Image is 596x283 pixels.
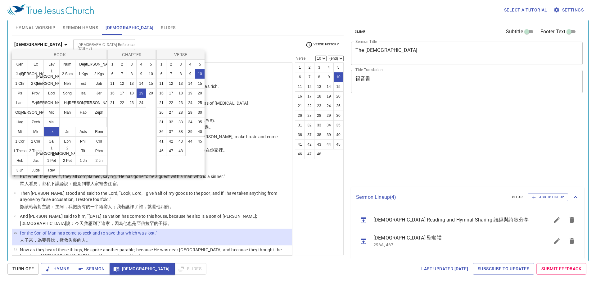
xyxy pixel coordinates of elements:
[75,79,91,89] button: Est
[43,59,60,69] button: Lev
[43,79,60,89] button: [PERSON_NAME]
[136,69,146,79] button: 9
[12,117,28,127] button: Hag
[146,59,156,69] button: 5
[12,165,28,175] button: 3 Jn
[156,146,166,156] button: 46
[75,127,91,137] button: Acts
[156,127,166,137] button: 36
[166,127,176,137] button: 37
[185,79,195,89] button: 14
[156,98,166,108] button: 21
[43,165,60,175] button: Rev
[91,98,107,108] button: [PERSON_NAME]
[12,98,28,108] button: Lam
[28,88,44,98] button: Prov
[59,98,75,108] button: Hos
[12,146,28,156] button: 1 Thess
[195,117,205,127] button: 35
[136,88,146,98] button: 19
[176,88,186,98] button: 18
[28,127,44,137] button: Mk
[91,69,107,79] button: 2 Kgs
[12,88,28,98] button: Ps
[75,107,91,117] button: Hab
[146,79,156,89] button: 15
[28,165,44,175] button: Jude
[59,107,75,117] button: Nah
[75,59,91,69] button: Deut
[59,69,75,79] button: 2 Sam
[156,79,166,89] button: 11
[43,107,60,117] button: Mic
[28,59,44,69] button: Ex
[28,79,44,89] button: 2 Chr
[59,59,75,69] button: Num
[12,59,28,69] button: Gen
[195,88,205,98] button: 20
[127,69,137,79] button: 8
[12,107,28,117] button: Obad
[43,146,60,156] button: 1 [PERSON_NAME]
[109,52,155,58] p: Chapter
[43,117,60,127] button: Mal
[59,156,75,166] button: 2 Pet
[59,79,75,89] button: Neh
[195,79,205,89] button: 15
[127,59,137,69] button: 3
[117,59,127,69] button: 2
[156,88,166,98] button: 16
[91,107,107,117] button: Zeph
[156,117,166,127] button: 31
[107,59,117,69] button: 1
[75,146,91,156] button: Tit
[12,136,28,146] button: 1 Cor
[28,136,44,146] button: 2 Cor
[166,136,176,146] button: 42
[185,127,195,137] button: 39
[75,156,91,166] button: 1 Jn
[12,156,28,166] button: Heb
[12,127,28,137] button: Mt
[176,127,186,137] button: 38
[28,117,44,127] button: Zech
[166,88,176,98] button: 17
[176,117,186,127] button: 33
[166,117,176,127] button: 32
[166,59,176,69] button: 2
[185,117,195,127] button: 34
[176,146,186,156] button: 48
[156,136,166,146] button: 41
[195,136,205,146] button: 45
[107,98,117,108] button: 21
[146,69,156,79] button: 10
[158,52,203,58] p: Verse
[107,69,117,79] button: 6
[185,107,195,117] button: 29
[166,146,176,156] button: 47
[91,127,107,137] button: Rom
[176,98,186,108] button: 23
[176,79,186,89] button: 13
[75,69,91,79] button: 1 Kgs
[43,136,60,146] button: Gal
[136,59,146,69] button: 4
[185,69,195,79] button: 9
[91,146,107,156] button: Phm
[136,79,146,89] button: 14
[107,79,117,89] button: 11
[176,69,186,79] button: 8
[166,79,176,89] button: 12
[43,88,60,98] button: Eccl
[195,107,205,117] button: 30
[28,146,44,156] button: 2 Thess
[59,127,75,137] button: Jn
[185,136,195,146] button: 44
[195,59,205,69] button: 5
[91,156,107,166] button: 2 Jn
[127,88,137,98] button: 18
[43,69,60,79] button: 1 [PERSON_NAME]
[146,88,156,98] button: 20
[176,59,186,69] button: 3
[166,107,176,117] button: 27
